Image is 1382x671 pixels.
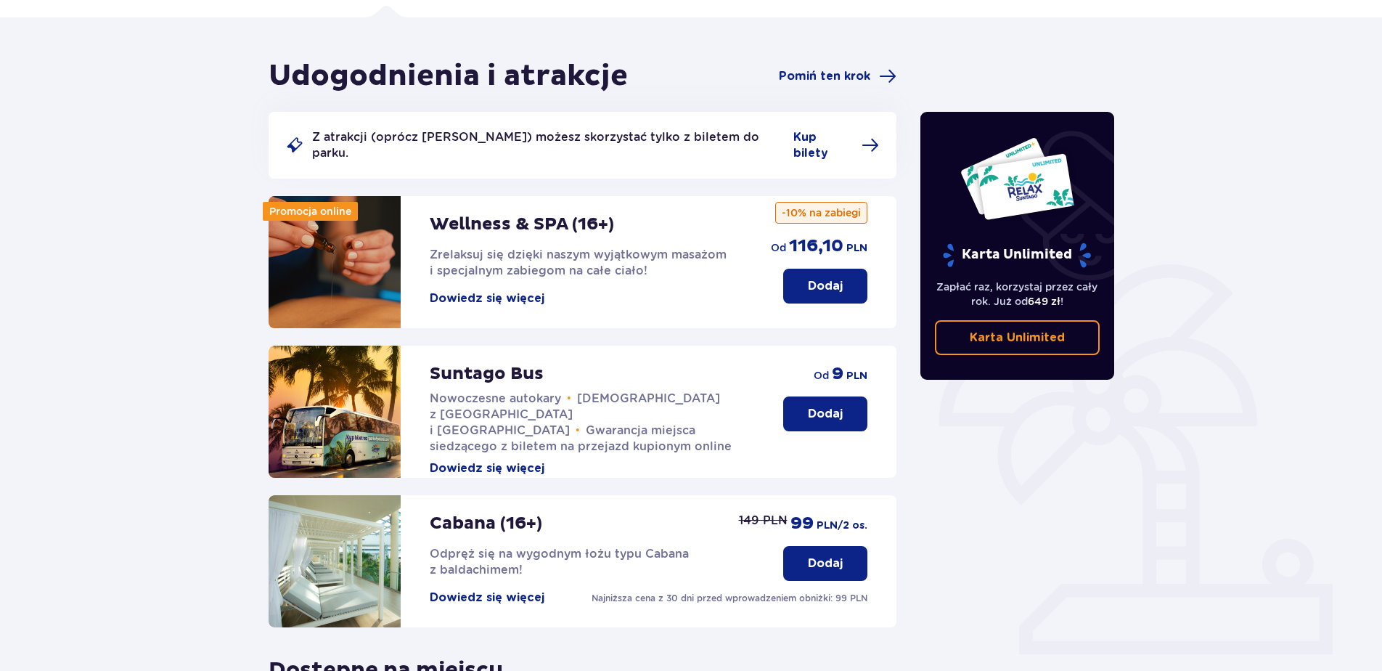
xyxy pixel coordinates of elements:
img: Dwie karty całoroczne do Suntago z napisem 'UNLIMITED RELAX', na białym tle z tropikalnymi liśćmi... [960,137,1075,221]
span: Zrelaksuj się dzięki naszym wyjątkowym masażom i specjalnym zabiegom na całe ciało! [430,248,727,277]
span: Nowoczesne autokary [430,391,561,405]
button: Dowiedz się więcej [430,460,544,476]
button: Dowiedz się więcej [430,590,544,606]
span: PLN [846,241,867,256]
p: Dodaj [808,278,843,294]
p: Najniższa cena z 30 dni przed wprowadzeniem obniżki: 99 PLN [592,592,867,605]
span: 116,10 [789,235,843,257]
a: Karta Unlimited [935,320,1100,355]
span: od [814,368,829,383]
span: [DEMOGRAPHIC_DATA] z [GEOGRAPHIC_DATA] i [GEOGRAPHIC_DATA] [430,391,720,437]
p: 149 PLN [739,513,788,529]
button: Dodaj [783,269,867,304]
p: Dodaj [808,556,843,572]
a: Pomiń ten krok [779,68,896,85]
span: PLN [846,369,867,383]
p: Cabana (16+) [430,513,542,534]
span: 9 [832,363,843,385]
span: 649 zł [1028,296,1060,307]
p: Karta Unlimited [970,330,1065,346]
span: 99 [790,513,814,534]
span: Pomiń ten krok [779,68,870,84]
span: PLN /2 os. [817,518,867,533]
button: Dodaj [783,396,867,431]
p: Zapłać raz, korzystaj przez cały rok. Już od ! [935,280,1100,309]
a: Kup bilety [793,129,879,161]
span: Kup bilety [793,129,853,161]
img: attraction [269,495,401,627]
p: Z atrakcji (oprócz [PERSON_NAME]) możesz skorzystać tylko z biletem do parku. [312,129,785,161]
p: Karta Unlimited [941,243,1092,268]
span: • [567,391,571,406]
p: Suntago Bus [430,363,544,385]
div: Promocja online [263,202,358,221]
span: od [771,240,786,255]
p: Wellness & SPA (16+) [430,213,614,235]
img: attraction [269,346,401,478]
p: -10% na zabiegi [775,202,867,224]
img: attraction [269,196,401,328]
p: Dodaj [808,406,843,422]
h1: Udogodnienia i atrakcje [269,58,628,94]
span: Odpręż się na wygodnym łożu typu Cabana z baldachimem! [430,547,689,577]
button: Dowiedz się więcej [430,290,544,306]
span: • [576,423,580,438]
button: Dodaj [783,546,867,581]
